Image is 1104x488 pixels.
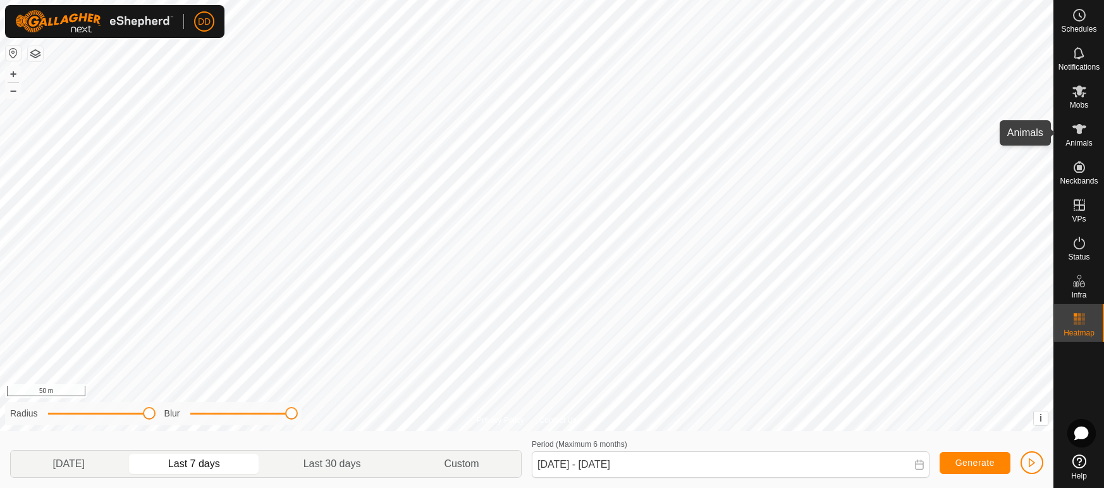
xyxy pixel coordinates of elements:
[6,83,21,98] button: –
[1065,139,1093,147] span: Animals
[1054,449,1104,485] a: Help
[1072,215,1086,223] span: VPs
[1034,411,1048,425] button: i
[164,407,180,420] label: Blur
[10,407,38,420] label: Radius
[1068,253,1089,261] span: Status
[28,46,43,61] button: Map Layers
[1060,177,1098,185] span: Neckbands
[52,456,84,472] span: [DATE]
[1040,413,1042,423] span: i
[477,415,524,426] a: Privacy Policy
[168,456,220,472] span: Last 7 days
[1071,472,1087,480] span: Help
[15,10,173,33] img: Gallagher Logo
[198,15,211,28] span: DD
[1061,25,1096,33] span: Schedules
[304,456,361,472] span: Last 30 days
[444,456,479,472] span: Custom
[532,440,627,449] label: Period (Maximum 6 months)
[539,415,577,426] a: Contact Us
[1070,101,1088,109] span: Mobs
[1071,291,1086,299] span: Infra
[6,66,21,82] button: +
[1058,63,1100,71] span: Notifications
[940,452,1010,474] button: Generate
[6,46,21,61] button: Reset Map
[955,458,995,468] span: Generate
[1064,329,1095,337] span: Heatmap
